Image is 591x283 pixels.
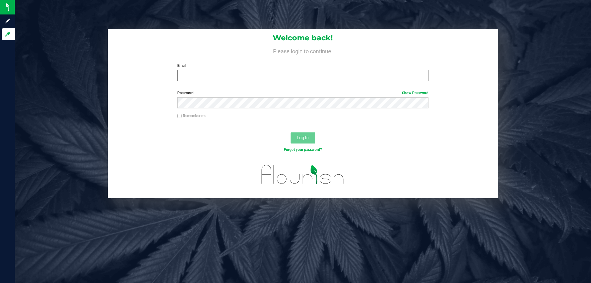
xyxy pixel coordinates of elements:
[108,34,498,42] h1: Welcome back!
[177,63,428,68] label: Email
[108,47,498,54] h4: Please login to continue.
[254,159,352,190] img: flourish_logo.svg
[177,113,206,119] label: Remember me
[5,31,11,37] inline-svg: Log in
[284,148,322,152] a: Forgot your password?
[177,91,194,95] span: Password
[297,135,309,140] span: Log In
[402,91,428,95] a: Show Password
[5,18,11,24] inline-svg: Sign up
[177,114,182,118] input: Remember me
[291,132,315,144] button: Log In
